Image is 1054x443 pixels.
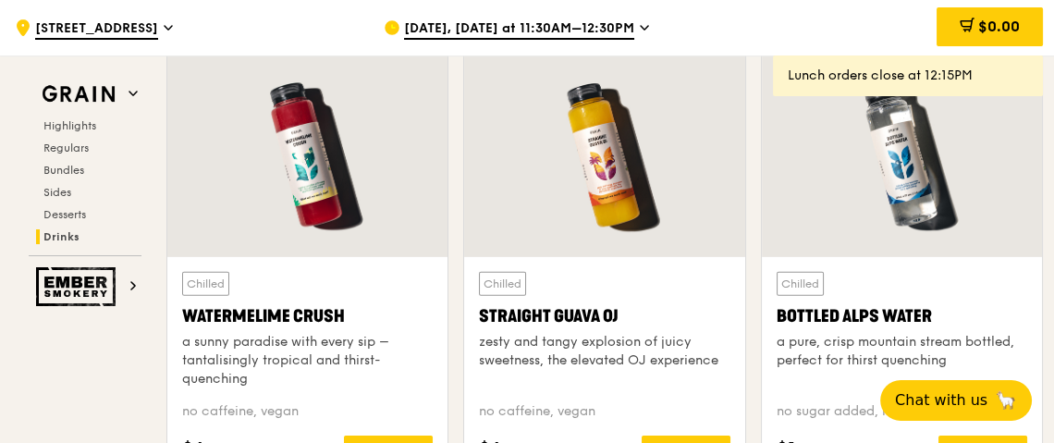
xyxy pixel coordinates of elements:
[182,402,433,421] div: no caffeine, vegan
[36,78,121,111] img: Grain web logo
[777,272,824,296] div: Chilled
[43,208,86,221] span: Desserts
[777,333,1027,370] div: a pure, crisp mountain stream bottled, perfect for thirst quenching
[182,303,433,329] div: Watermelime Crush
[43,142,89,154] span: Regulars
[479,272,526,296] div: Chilled
[35,19,158,40] span: [STREET_ADDRESS]
[182,272,229,296] div: Chilled
[43,186,71,199] span: Sides
[895,389,987,412] span: Chat with us
[978,18,1020,35] span: $0.00
[36,267,121,306] img: Ember Smokery web logo
[404,19,634,40] span: [DATE], [DATE] at 11:30AM–12:30PM
[479,333,729,370] div: zesty and tangy explosion of juicy sweetness, the elevated OJ experience
[479,402,729,421] div: no caffeine, vegan
[788,67,1028,85] div: Lunch orders close at 12:15PM
[777,402,1027,421] div: no sugar added, no caffeine, vegan
[995,389,1017,412] span: 🦙
[479,303,729,329] div: Straight Guava OJ
[777,303,1027,329] div: Bottled Alps Water
[182,333,433,388] div: a sunny paradise with every sip – tantalisingly tropical and thirst-quenching
[880,380,1032,421] button: Chat with us🦙
[43,230,80,243] span: Drinks
[43,164,84,177] span: Bundles
[43,119,96,132] span: Highlights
